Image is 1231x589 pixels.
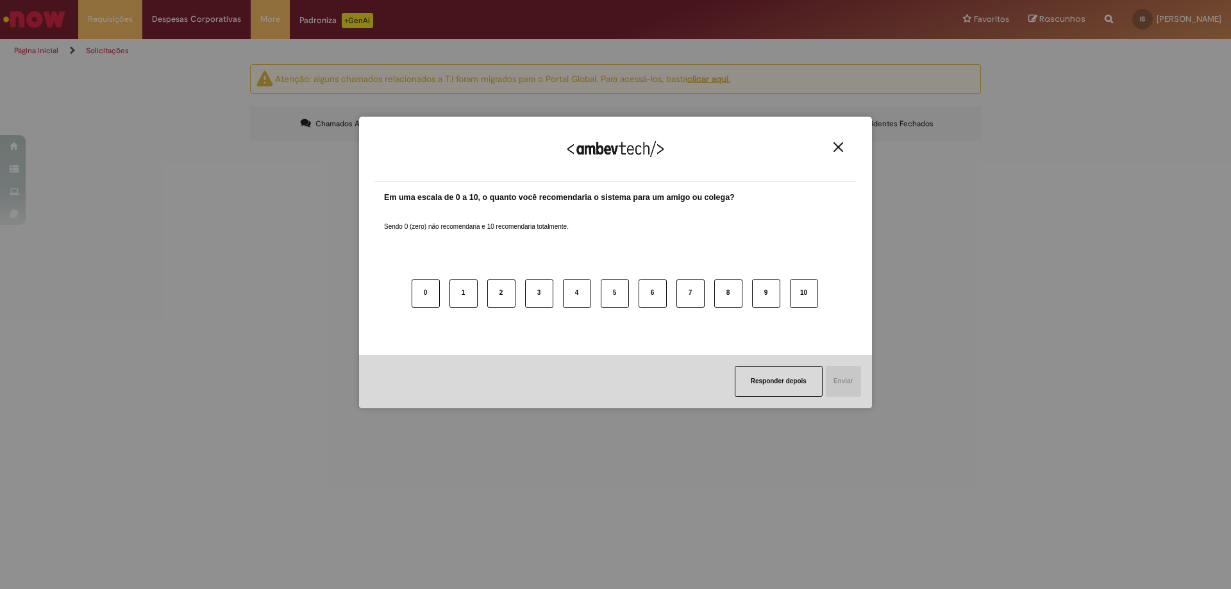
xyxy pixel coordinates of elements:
button: 8 [714,279,742,308]
button: 5 [601,279,629,308]
button: Close [830,142,847,153]
button: 0 [412,279,440,308]
label: Em uma escala de 0 a 10, o quanto você recomendaria o sistema para um amigo ou colega? [384,192,735,204]
button: 3 [525,279,553,308]
button: 7 [676,279,705,308]
label: Sendo 0 (zero) não recomendaria e 10 recomendaria totalmente. [384,207,569,231]
button: 10 [790,279,818,308]
button: 9 [752,279,780,308]
button: 4 [563,279,591,308]
img: Logo Ambevtech [567,141,664,157]
button: 2 [487,279,515,308]
button: 6 [639,279,667,308]
button: Responder depois [735,366,823,397]
img: Close [833,142,843,152]
button: 1 [449,279,478,308]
